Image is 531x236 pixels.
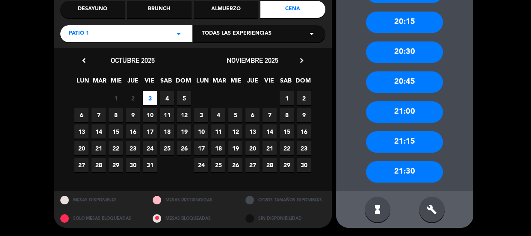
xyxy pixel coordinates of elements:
span: 23 [297,141,311,155]
span: JUE [126,76,140,90]
div: MESAS BLOQUEADAS [146,209,239,228]
div: Cena [260,1,325,18]
span: 17 [194,141,208,155]
span: 21 [263,141,277,155]
span: 8 [280,108,294,122]
span: 24 [194,158,208,172]
div: 21:00 [366,101,443,123]
span: 17 [143,124,157,139]
span: 11 [160,108,174,122]
span: LUN [76,76,90,90]
span: 24 [143,141,157,155]
span: 25 [160,141,174,155]
span: 13 [245,124,260,139]
span: SAB [279,76,293,90]
div: Almuerzo [194,1,258,18]
span: 2 [126,91,140,105]
span: 3 [194,108,208,122]
span: noviembre 2025 [227,56,278,65]
span: 18 [211,141,225,155]
i: chevron_right [297,56,306,65]
span: DOM [176,76,190,90]
span: 7 [91,108,106,122]
span: 15 [109,124,123,139]
span: LUN [195,76,209,90]
span: 19 [177,124,191,139]
span: 13 [74,124,88,139]
span: 28 [91,158,106,172]
span: 27 [245,158,260,172]
span: 28 [263,158,277,172]
span: 9 [297,108,311,122]
span: 16 [297,124,311,139]
span: 29 [109,158,123,172]
div: 21:30 [366,161,443,183]
span: JUE [245,76,260,90]
span: 31 [143,158,157,172]
div: SOLO MESAS BLOQUEADAS [54,209,147,228]
div: MESAS DISPONIBLES [54,191,147,209]
div: 21:15 [366,131,443,153]
div: 20:30 [366,41,443,63]
span: VIE [262,76,276,90]
i: build [427,204,437,215]
span: 27 [74,158,88,172]
span: 22 [109,141,123,155]
span: SAB [159,76,173,90]
span: 1 [109,91,123,105]
span: MAR [212,76,226,90]
span: 15 [280,124,294,139]
span: 25 [211,158,225,172]
i: chevron_left [80,56,88,65]
span: 12 [228,124,242,139]
span: MIE [229,76,243,90]
span: 30 [297,158,311,172]
span: Patio 1 [69,29,89,38]
span: 4 [211,108,225,122]
i: arrow_drop_down [307,29,317,39]
span: 14 [263,124,277,139]
div: Desayuno [60,1,125,18]
div: OTROS TAMAÑOS DIPONIBLES [239,191,332,209]
span: 16 [126,124,140,139]
i: hourglass_full [372,204,383,215]
span: 29 [280,158,294,172]
span: 30 [126,158,140,172]
span: 22 [280,141,294,155]
span: 8 [109,108,123,122]
div: MESAS RESTRINGIDAS [146,191,239,209]
span: MAR [92,76,106,90]
span: 14 [91,124,106,139]
span: 26 [228,158,242,172]
span: 18 [160,124,174,139]
span: 19 [228,141,242,155]
span: 2 [297,91,311,105]
div: SIN DISPONIBILIDAD [239,209,332,228]
span: 23 [126,141,140,155]
div: 20:45 [366,71,443,93]
span: 6 [245,108,260,122]
span: MIE [109,76,123,90]
span: 20 [245,141,260,155]
div: Brunch [127,1,192,18]
span: Todas las experiencias [202,29,271,38]
div: 20:15 [366,12,443,33]
span: 7 [263,108,277,122]
span: 10 [194,124,208,139]
span: 10 [143,108,157,122]
span: 12 [177,108,191,122]
span: 11 [211,124,225,139]
span: octubre 2025 [111,56,155,65]
span: 21 [91,141,106,155]
span: VIE [142,76,156,90]
span: 5 [177,91,191,105]
span: 20 [74,141,88,155]
span: 3 [143,91,157,105]
i: arrow_drop_down [174,29,184,39]
span: 4 [160,91,174,105]
span: 6 [74,108,88,122]
span: DOM [295,76,310,90]
span: 26 [177,141,191,155]
span: 9 [126,108,140,122]
span: 1 [280,91,294,105]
